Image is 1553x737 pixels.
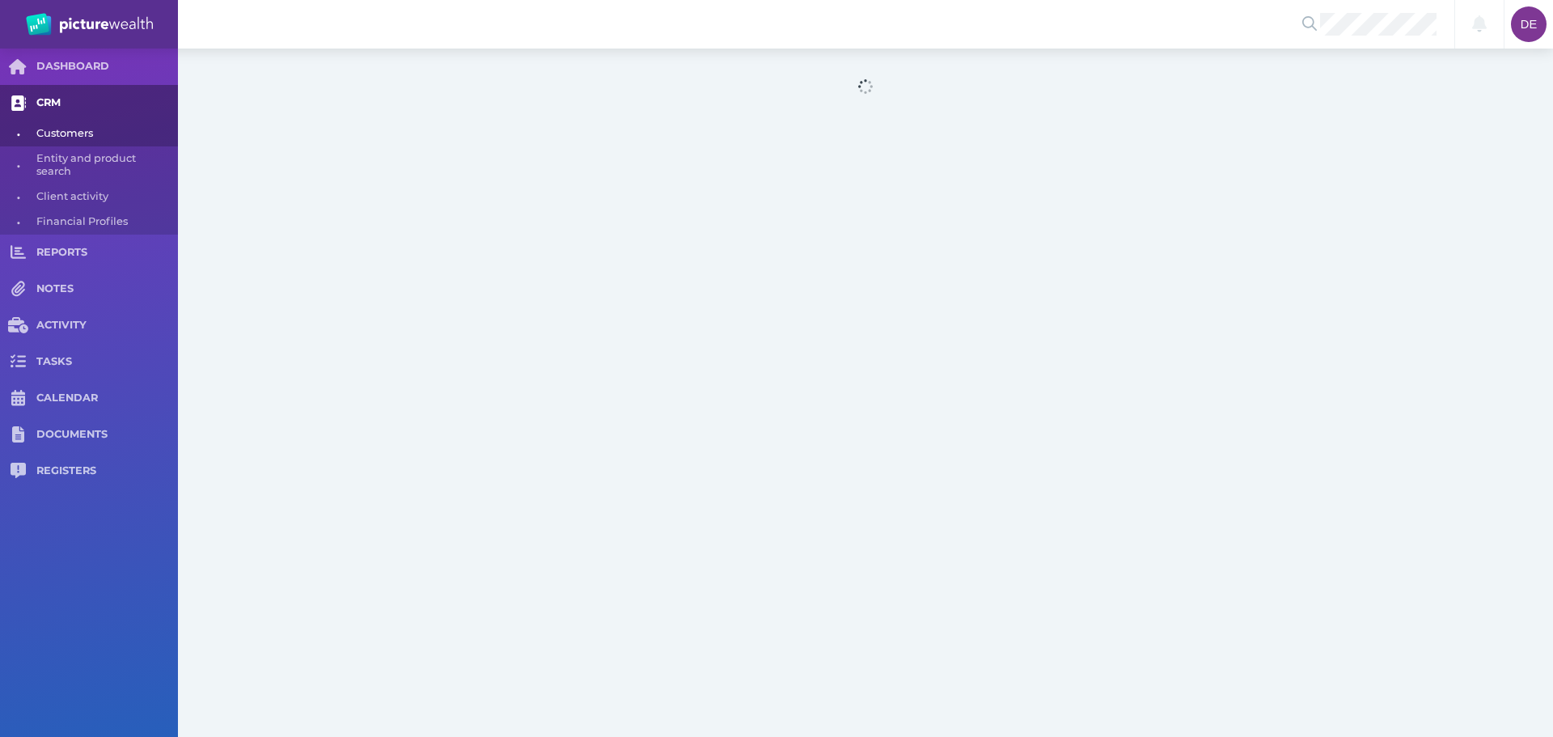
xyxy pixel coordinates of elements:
span: REPORTS [36,246,178,260]
span: ACTIVITY [36,319,178,332]
span: DOCUMENTS [36,428,178,442]
span: DASHBOARD [36,60,178,74]
div: Darcie Ercegovich [1511,6,1547,42]
img: PW [26,13,153,36]
span: NOTES [36,282,178,296]
span: TASKS [36,355,178,369]
span: REGISTERS [36,464,178,478]
span: Entity and product search [36,146,172,184]
span: Financial Profiles [36,210,172,235]
span: CRM [36,96,178,110]
span: CALENDAR [36,392,178,405]
span: DE [1521,18,1537,31]
span: Client activity [36,184,172,210]
span: Customers [36,121,172,146]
